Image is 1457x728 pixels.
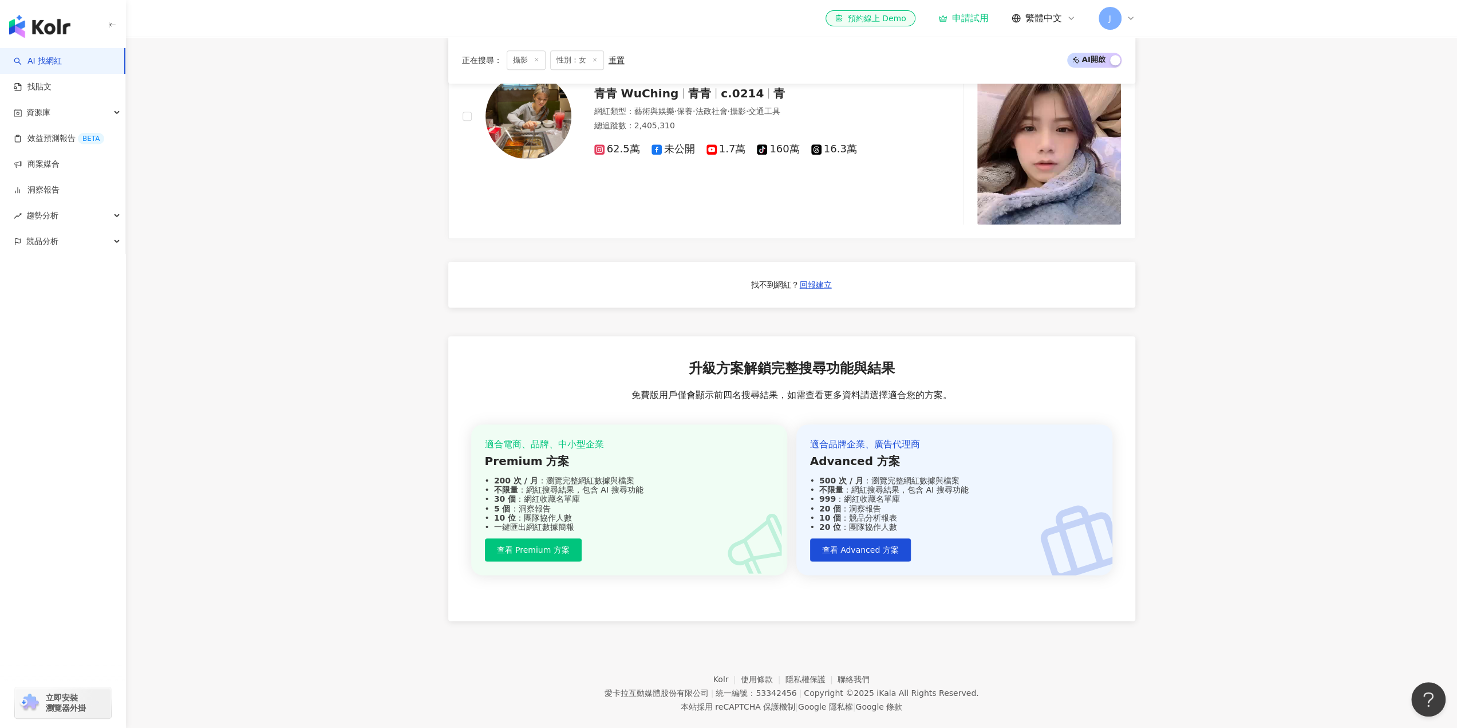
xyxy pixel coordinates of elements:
span: 青青 [688,86,711,100]
a: 使用條款 [741,675,785,684]
button: 查看 Premium 方案 [485,538,582,561]
span: 法政社會 [695,107,727,116]
strong: 200 次 / 月 [494,476,538,485]
div: 重置 [609,56,625,65]
span: 回報建立 [800,280,832,289]
div: 網紅類型 ： [594,106,913,117]
span: 16.3萬 [811,143,857,155]
span: rise [14,212,22,220]
a: 隱私權保護 [785,675,838,684]
div: Advanced 方案 [810,453,1099,469]
a: iKala [876,688,896,698]
span: 攝影 [507,50,546,70]
span: 1.7萬 [706,143,746,155]
strong: 20 位 [819,522,841,532]
span: 交通工具 [748,107,780,116]
div: ：洞察報告 [485,504,773,513]
a: Google 隱私權 [798,702,853,711]
div: ：網紅搜尋結果，包含 AI 搜尋功能 [810,485,1099,494]
div: ：團隊協作人數 [810,522,1099,532]
a: 聯絡我們 [838,675,870,684]
div: 愛卡拉互動媒體股份有限公司 [604,688,708,698]
span: 查看 Advanced 方案 [822,545,899,554]
strong: 不限量 [819,485,843,494]
strong: 999 [819,494,836,503]
span: · [674,107,677,116]
strong: 5 個 [494,504,511,513]
img: post-image [977,81,1121,225]
span: 160萬 [757,143,799,155]
div: Premium 方案 [485,453,773,469]
span: | [710,688,713,698]
a: 洞察報告 [14,184,60,196]
div: 適合品牌企業、廣告代理商 [810,438,1099,451]
div: 適合電商、品牌、中小型企業 [485,438,773,451]
span: · [727,107,729,116]
img: chrome extension [18,694,41,712]
span: 升級方案解鎖完整搜尋功能與結果 [689,359,895,379]
span: J [1108,12,1111,25]
span: 本站採用 reCAPTCHA 保護機制 [681,700,902,714]
span: 青青 WuChing [594,86,679,100]
a: 找貼文 [14,81,52,93]
div: ：洞察報告 [810,504,1099,513]
span: 趨勢分析 [26,203,58,229]
span: 免費版用戶僅會顯示前四名搜尋結果，如需查看更多資料請選擇適合您的方案。 [631,389,952,402]
button: 回報建立 [799,276,832,294]
span: 競品分析 [26,229,58,254]
span: 資源庫 [26,100,50,125]
iframe: Help Scout Beacon - Open [1411,682,1446,717]
strong: 不限量 [494,485,518,494]
span: 藝術與娛樂 [634,107,674,116]
span: 性別：女 [550,50,604,70]
span: · [746,107,748,116]
span: 查看 Premium 方案 [497,545,570,554]
span: 正在搜尋 ： [462,56,502,65]
div: Copyright © 2025 All Rights Reserved. [804,688,978,698]
strong: 20 個 [819,504,841,513]
div: 一鍵匯出網紅數據簡報 [485,522,773,532]
span: · [693,107,695,116]
div: 預約線上 Demo [835,13,906,24]
a: searchAI 找網紅 [14,56,62,67]
span: | [799,688,801,698]
span: | [795,702,798,711]
div: ：網紅收藏名單庫 [810,494,1099,503]
button: 查看 Advanced 方案 [810,538,911,561]
img: KOL Avatar [485,73,571,159]
strong: 30 個 [494,494,516,503]
span: 攝影 [730,107,746,116]
a: 預約線上 Demo [826,10,915,26]
span: 保養 [677,107,693,116]
div: 找不到網紅？ [751,280,799,291]
a: 申請試用 [938,13,989,24]
span: 繁體中文 [1025,12,1062,25]
div: ：瀏覽完整網紅數據與檔案 [485,476,773,485]
strong: 10 位 [494,513,516,522]
img: logo [9,15,70,38]
a: 商案媒合 [14,159,60,170]
a: Google 條款 [855,702,902,711]
div: 總追蹤數 ： 2,405,310 [594,120,913,132]
span: | [853,702,856,711]
div: ：網紅收藏名單庫 [485,494,773,503]
span: c.0214 [721,86,764,100]
strong: 500 次 / 月 [819,476,863,485]
div: ：競品分析報表 [810,513,1099,522]
div: ：團隊協作人數 [485,513,773,522]
div: 統一編號：53342456 [716,688,796,698]
div: ：瀏覽完整網紅數據與檔案 [810,476,1099,485]
div: ：網紅搜尋結果，包含 AI 搜尋功能 [485,485,773,494]
span: 立即安裝 瀏覽器外掛 [46,692,86,713]
strong: 10 個 [819,513,841,522]
span: 未公開 [651,143,695,155]
span: 62.5萬 [594,143,640,155]
span: 青 [773,86,785,100]
a: chrome extension立即安裝 瀏覽器外掛 [15,687,111,718]
a: Kolr [713,675,741,684]
a: 效益預測報告BETA [14,133,104,144]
